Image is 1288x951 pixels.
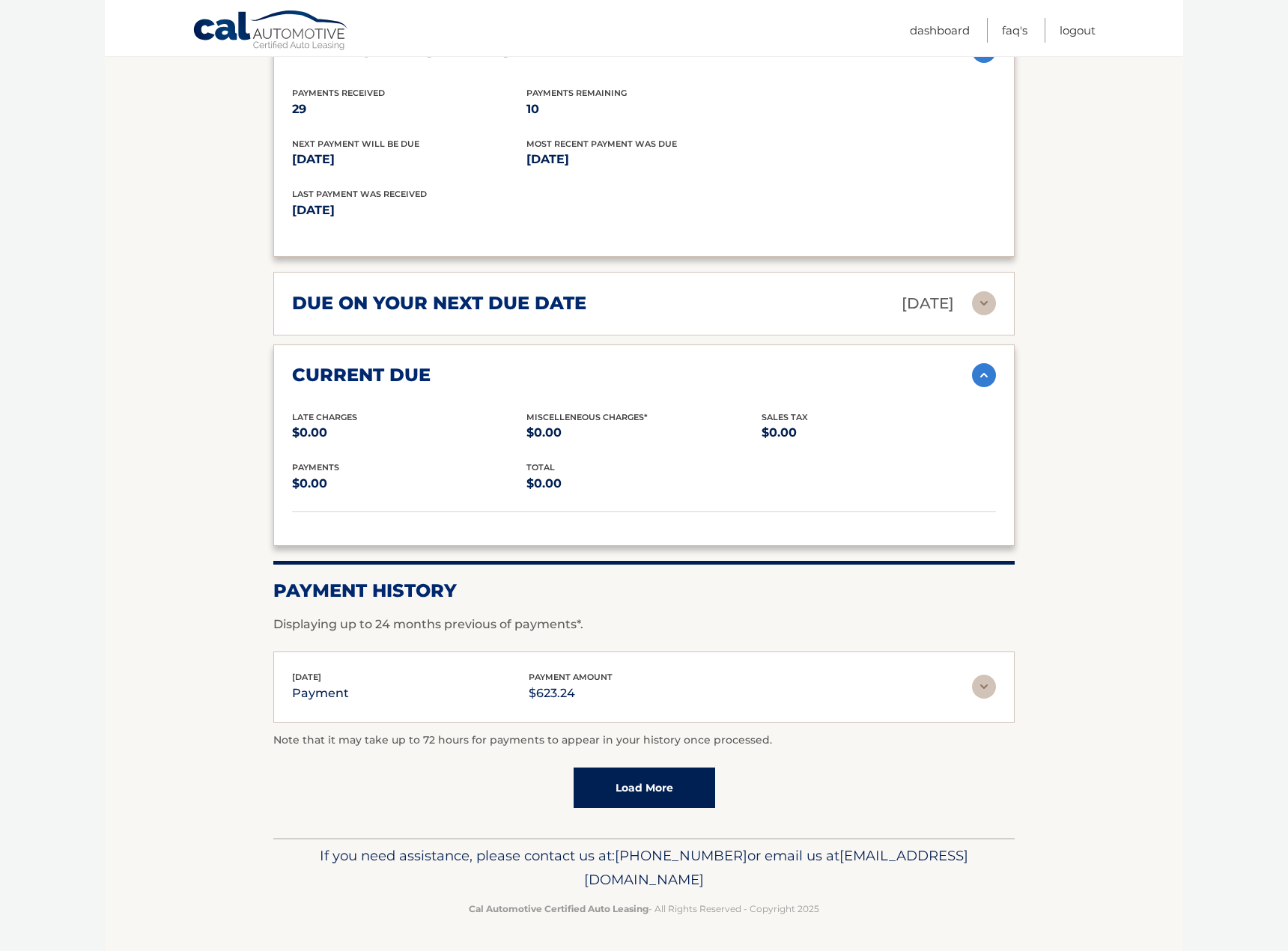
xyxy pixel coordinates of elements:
span: payment amount [529,672,613,682]
p: 10 [526,99,761,120]
span: Last Payment was received [292,189,427,199]
p: payment [292,683,349,704]
a: Load More [574,768,715,808]
p: $0.00 [292,473,526,494]
span: [DATE] [292,672,321,682]
h2: current due [292,364,431,386]
span: Most Recent Payment Was Due [526,139,677,149]
img: accordion-active.svg [972,363,996,387]
p: Displaying up to 24 months previous of payments*. [273,616,1015,634]
p: If you need assistance, please contact us at: or email us at [283,844,1005,892]
span: Sales Tax [762,412,808,422]
img: accordion-rest.svg [972,291,996,315]
span: Late Charges [292,412,357,422]
span: Payments Received [292,88,385,98]
span: [PHONE_NUMBER] [615,847,747,864]
p: $0.00 [762,422,996,443]
p: - All Rights Reserved - Copyright 2025 [283,901,1005,917]
span: Miscelleneous Charges* [526,412,648,422]
p: 29 [292,99,526,120]
p: [DATE] [292,200,644,221]
span: total [526,462,555,473]
h2: Payment History [273,580,1015,602]
a: FAQ's [1002,18,1027,43]
p: [DATE] [526,149,761,170]
p: $0.00 [526,422,761,443]
p: $0.00 [526,473,761,494]
p: Note that it may take up to 72 hours for payments to appear in your history once processed. [273,732,1015,750]
img: accordion-rest.svg [972,675,996,699]
a: Logout [1060,18,1096,43]
span: payments [292,462,339,473]
p: [DATE] [902,291,954,317]
a: Cal Automotive [192,10,350,53]
a: Dashboard [910,18,970,43]
span: Payments Remaining [526,88,627,98]
strong: Cal Automotive Certified Auto Leasing [469,903,648,914]
p: [DATE] [292,149,526,170]
h2: due on your next due date [292,292,586,315]
p: $623.24 [529,683,613,704]
span: Next Payment will be due [292,139,419,149]
p: $0.00 [292,422,526,443]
